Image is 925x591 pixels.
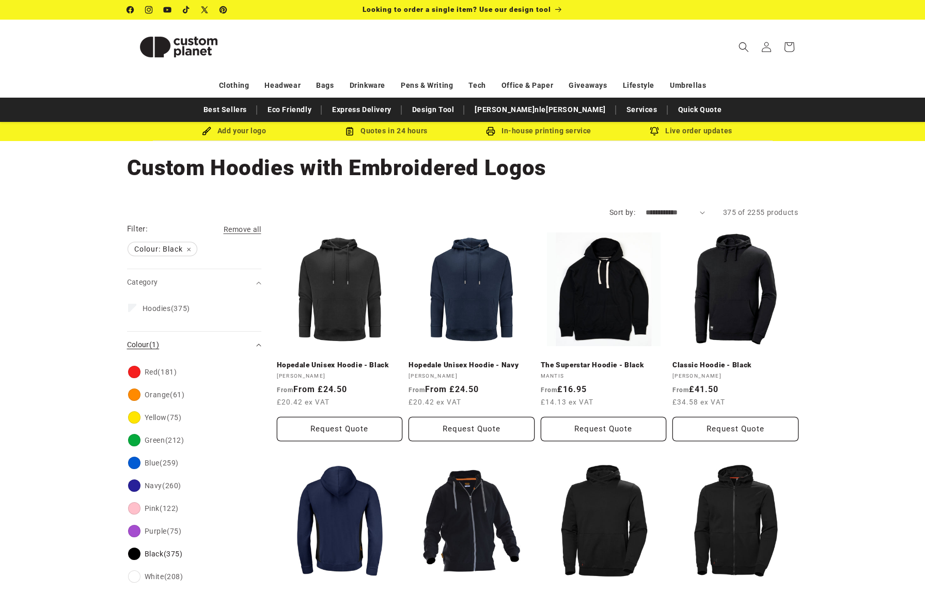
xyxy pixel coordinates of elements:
span: Category [127,278,158,286]
summary: Search [732,36,755,58]
div: Live order updates [615,125,767,137]
span: (1) [149,340,159,349]
button: Request Quote [672,417,798,441]
span: Looking to order a single item? Use our design tool [363,5,551,13]
img: Brush Icon [202,127,211,136]
a: Quick Quote [673,101,727,119]
a: Hopedale Unisex Hoodie - Black [277,361,403,370]
div: Add your logo [158,125,310,137]
a: Pens & Writing [401,76,453,95]
a: Hopedale Unisex Hoodie - Navy [409,361,535,370]
a: Drinkware [350,76,385,95]
button: Request Quote [277,417,403,441]
a: [PERSON_NAME]nle[PERSON_NAME] [469,101,610,119]
a: Services [621,101,663,119]
span: Hoodies [143,304,171,313]
h1: Custom Hoodies with Embroidered Logos [127,154,798,182]
span: Colour: Black [128,242,197,256]
a: Design Tool [407,101,460,119]
a: Remove all [224,223,261,236]
iframe: Chat Widget [752,479,925,591]
a: Best Sellers [198,101,252,119]
a: Tech [468,76,485,95]
a: Colour: Black [127,242,198,256]
a: Lifestyle [623,76,654,95]
img: Order updates [650,127,659,136]
a: Clothing [219,76,249,95]
div: Quotes in 24 hours [310,125,463,137]
a: Umbrellas [670,76,706,95]
a: Eco Friendly [262,101,317,119]
span: 375 of 2255 products [723,208,798,216]
a: Custom Planet [123,20,234,74]
span: Remove all [224,225,261,234]
a: Bags [316,76,334,95]
summary: Colour (1 selected) [127,332,261,358]
a: Classic Hoodie - Black [672,361,798,370]
a: The Superstar Hoodie - Black [541,361,667,370]
img: Custom Planet [127,24,230,70]
h2: Filter: [127,223,148,235]
div: In-house printing service [463,125,615,137]
img: In-house printing [486,127,495,136]
button: Request Quote [409,417,535,441]
a: Headwear [264,76,301,95]
span: Colour [127,340,160,349]
a: Giveaways [569,76,607,95]
img: Order Updates Icon [345,127,354,136]
label: Sort by: [609,208,635,216]
button: Request Quote [541,417,667,441]
summary: Category (0 selected) [127,269,261,295]
span: (375) [143,304,190,313]
a: Office & Paper [501,76,553,95]
a: Express Delivery [327,101,397,119]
